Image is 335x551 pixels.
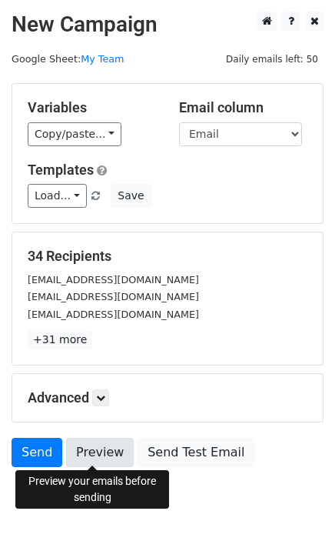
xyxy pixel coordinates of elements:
small: Google Sheet: [12,53,124,65]
h2: New Campaign [12,12,323,38]
h5: Variables [28,99,156,116]
a: Preview [66,438,134,467]
a: Send [12,438,62,467]
a: My Team [81,53,124,65]
h5: Advanced [28,389,307,406]
small: [EMAIL_ADDRESS][DOMAIN_NAME] [28,274,199,286]
a: Send Test Email [138,438,254,467]
a: +31 more [28,330,92,349]
a: Templates [28,162,94,178]
button: Save [111,184,151,208]
a: Copy/paste... [28,122,121,146]
a: Load... [28,184,87,208]
small: [EMAIL_ADDRESS][DOMAIN_NAME] [28,309,199,320]
h5: 34 Recipients [28,248,307,265]
h5: Email column [179,99,307,116]
div: Preview your emails before sending [15,470,169,509]
span: Daily emails left: 50 [221,51,323,68]
small: [EMAIL_ADDRESS][DOMAIN_NAME] [28,291,199,302]
iframe: Chat Widget [258,477,335,551]
a: Daily emails left: 50 [221,53,323,65]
